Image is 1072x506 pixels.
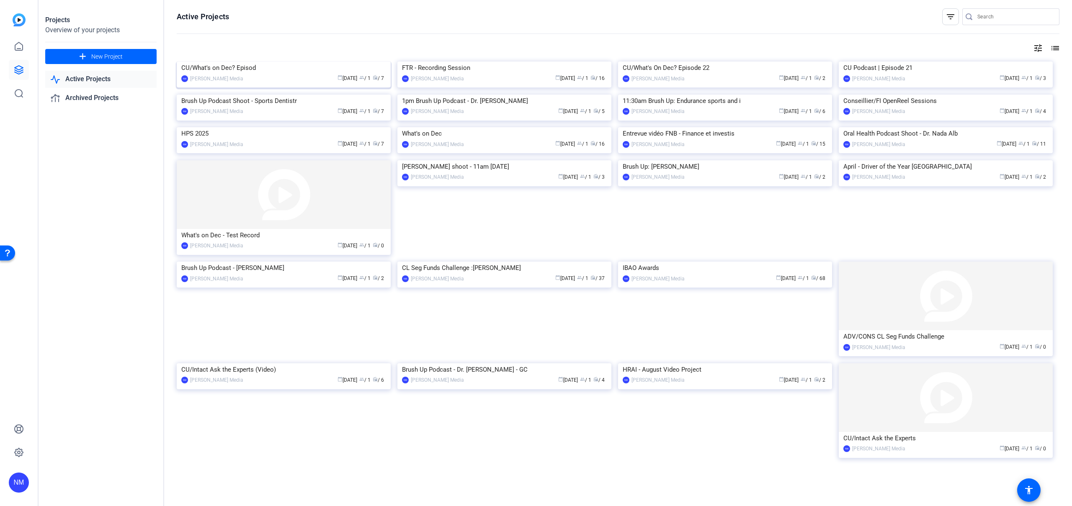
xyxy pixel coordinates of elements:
span: calendar_today [779,75,784,80]
a: Archived Projects [45,90,157,107]
div: NM [402,377,409,383]
span: / 0 [373,243,384,249]
span: group [359,275,364,280]
span: / 1 [359,377,371,383]
span: calendar_today [555,75,560,80]
div: HRAI - August Video Project [623,363,827,376]
a: Active Projects [45,71,157,88]
span: / 1 [580,108,591,114]
div: [PERSON_NAME] Media [631,173,685,181]
span: [DATE] [776,141,796,147]
span: / 1 [801,174,812,180]
span: radio [1035,75,1040,80]
span: calendar_today [779,377,784,382]
span: radio [373,141,378,146]
span: / 1 [1021,108,1033,114]
div: [PERSON_NAME] Media [852,140,905,149]
h1: Active Projects [177,12,229,22]
div: NM [181,141,188,148]
span: calendar_today [555,141,560,146]
div: NM [402,108,409,115]
span: calendar_today [555,275,560,280]
div: HPS 2025 [181,127,386,140]
div: [PERSON_NAME] Media [411,173,464,181]
div: [PERSON_NAME] Media [852,74,905,83]
div: NM [843,344,850,351]
span: [DATE] [779,174,799,180]
div: Conseillier/FI OpenReel Sessions [843,95,1048,107]
mat-icon: add [77,51,88,62]
span: / 5 [593,108,605,114]
span: radio [1035,344,1040,349]
span: group [1021,344,1026,349]
span: group [801,75,806,80]
span: / 1 [359,108,371,114]
span: / 6 [814,108,825,114]
span: / 2 [1035,174,1046,180]
span: / 1 [798,275,809,281]
span: / 1 [1021,75,1033,81]
div: [PERSON_NAME] shoot - 11am [DATE] [402,160,607,173]
span: [DATE] [338,243,357,249]
img: blue-gradient.svg [13,13,26,26]
span: [DATE] [779,108,799,114]
div: [PERSON_NAME] Media [190,107,243,116]
span: radio [373,275,378,280]
span: calendar_today [338,108,343,113]
div: NM [623,75,629,82]
span: / 1 [1021,174,1033,180]
span: calendar_today [1000,108,1005,113]
span: calendar_today [779,174,784,179]
div: NM [843,108,850,115]
span: radio [1035,445,1040,450]
span: / 7 [373,75,384,81]
span: [DATE] [558,174,578,180]
div: [PERSON_NAME] Media [411,107,464,116]
div: [PERSON_NAME] Media [190,74,243,83]
span: group [580,174,585,179]
span: calendar_today [558,377,563,382]
div: NM [623,377,629,383]
div: [PERSON_NAME] Media [190,275,243,283]
div: CL Seg Funds Challenge :[PERSON_NAME] [402,262,607,274]
div: What's on Dec [402,127,607,140]
div: Brush Up Podcast - Dr. [PERSON_NAME] - GC [402,363,607,376]
div: [PERSON_NAME] Media [631,140,685,149]
div: [PERSON_NAME] Media [190,140,243,149]
span: / 16 [590,75,605,81]
span: [DATE] [779,75,799,81]
div: NM [843,445,850,452]
span: calendar_today [338,275,343,280]
span: radio [811,141,816,146]
span: / 0 [1035,446,1046,452]
span: group [359,242,364,247]
span: group [798,141,803,146]
span: / 2 [814,174,825,180]
div: CU/Intact Ask the Experts [843,432,1048,444]
div: [PERSON_NAME] Media [411,376,464,384]
span: / 3 [593,174,605,180]
span: calendar_today [558,174,563,179]
span: calendar_today [338,377,343,382]
span: radio [593,174,598,179]
span: / 15 [811,141,825,147]
span: group [1018,141,1023,146]
mat-icon: filter_list [946,12,956,22]
span: / 1 [580,377,591,383]
div: FTR - Recording Session [402,62,607,74]
div: Brush Up Podcast Shoot - Sports Dentistr [181,95,386,107]
span: / 2 [814,75,825,81]
div: NM [402,75,409,82]
span: group [1021,75,1026,80]
span: radio [814,377,819,382]
span: group [577,75,582,80]
div: NM [623,174,629,180]
span: / 1 [359,243,371,249]
div: IBAO Awards [623,262,827,274]
mat-icon: tune [1033,43,1043,53]
div: [PERSON_NAME] Media [852,444,905,453]
span: / 68 [811,275,825,281]
span: [DATE] [338,75,357,81]
div: NM [843,75,850,82]
span: radio [373,242,378,247]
